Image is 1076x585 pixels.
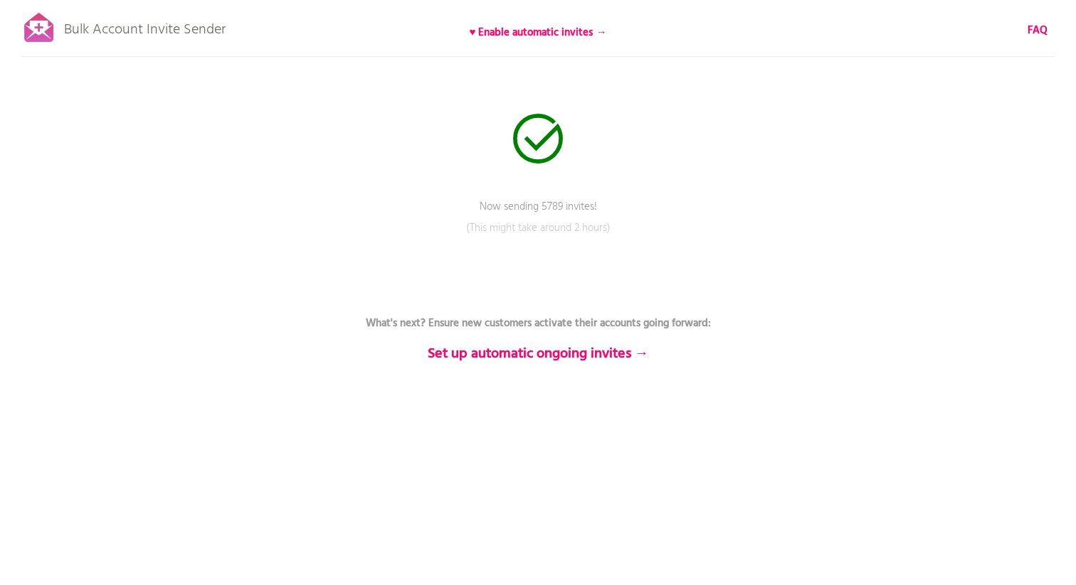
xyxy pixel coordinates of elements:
[470,24,607,41] b: ♥ Enable automatic invites →
[366,315,711,332] b: What's next? Ensure new customers activate their accounts going forward:
[325,220,751,256] p: (This might take around 2 hours)
[428,343,649,365] b: Set up automatic ongoing invites →
[1028,22,1048,39] b: FAQ
[1028,23,1048,38] a: FAQ
[325,199,751,235] p: Now sending 5789 invites!
[64,9,226,44] p: Bulk Account Invite Sender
